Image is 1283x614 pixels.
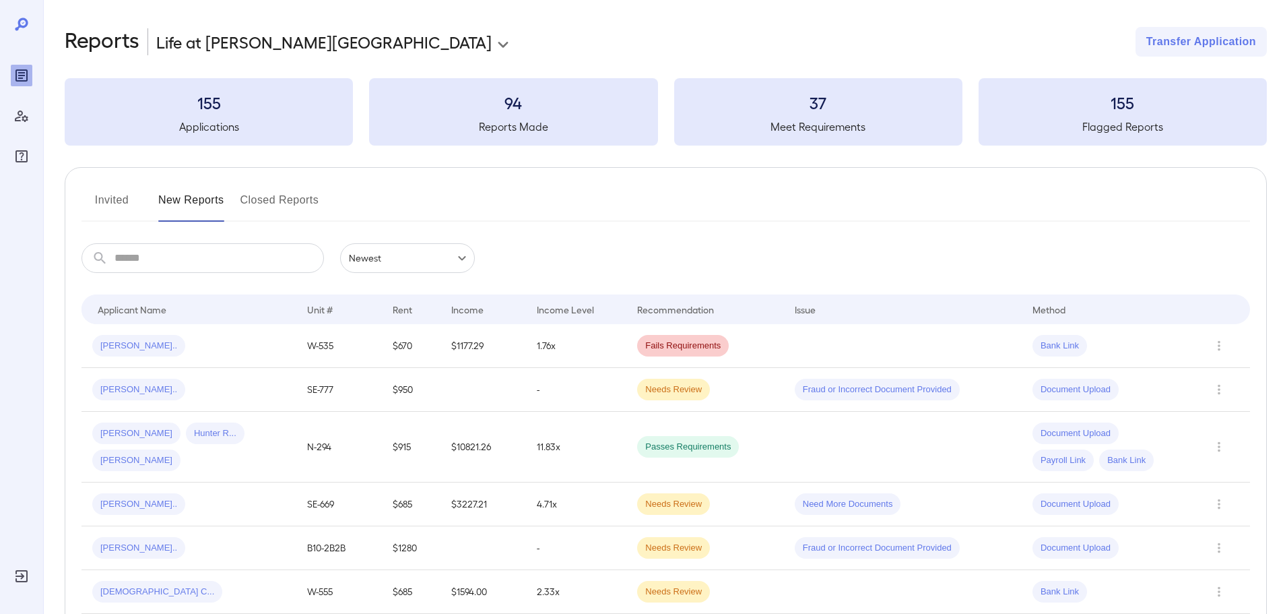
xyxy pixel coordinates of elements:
button: Row Actions [1208,379,1230,400]
span: Needs Review [637,586,710,598]
span: [PERSON_NAME].. [92,542,185,555]
td: 2.33x [526,570,626,614]
td: $1280 [382,526,440,570]
td: 4.71x [526,483,626,526]
h5: Reports Made [369,119,657,135]
td: $685 [382,483,440,526]
td: N-294 [296,412,382,483]
div: Issue [795,301,816,317]
td: W-535 [296,324,382,368]
span: Document Upload [1032,383,1119,396]
td: $10821.26 [440,412,526,483]
h3: 155 [65,92,353,113]
td: 1.76x [526,324,626,368]
td: $670 [382,324,440,368]
div: Recommendation [637,301,714,317]
div: Reports [11,65,32,86]
div: Income Level [537,301,594,317]
span: Need More Documents [795,498,901,511]
div: Manage Users [11,105,32,127]
div: Applicant Name [98,301,166,317]
span: Needs Review [637,383,710,396]
h3: 37 [674,92,962,113]
td: SE-669 [296,483,382,526]
div: Method [1032,301,1065,317]
div: Income [451,301,484,317]
span: [PERSON_NAME] [92,454,180,467]
button: Invited [81,189,142,222]
div: FAQ [11,146,32,167]
h3: 155 [979,92,1267,113]
button: Row Actions [1208,436,1230,458]
td: $685 [382,570,440,614]
span: Needs Review [637,498,710,511]
div: Log Out [11,565,32,587]
td: SE-777 [296,368,382,412]
span: Fraud or Incorrect Document Provided [795,383,960,396]
button: Transfer Application [1136,27,1267,57]
td: - [526,368,626,412]
button: Row Actions [1208,537,1230,559]
span: Document Upload [1032,427,1119,440]
h5: Meet Requirements [674,119,962,135]
div: Unit # [307,301,333,317]
span: [PERSON_NAME] [92,427,180,440]
span: [PERSON_NAME].. [92,383,185,396]
span: [PERSON_NAME].. [92,498,185,511]
span: Document Upload [1032,542,1119,555]
span: Bank Link [1099,454,1154,467]
span: [PERSON_NAME].. [92,340,185,352]
p: Life at [PERSON_NAME][GEOGRAPHIC_DATA] [156,31,492,53]
td: $950 [382,368,440,412]
span: Needs Review [637,542,710,555]
td: $3227.21 [440,483,526,526]
h3: 94 [369,92,657,113]
td: - [526,526,626,570]
td: $915 [382,412,440,483]
div: Rent [393,301,414,317]
button: Row Actions [1208,335,1230,357]
span: Document Upload [1032,498,1119,511]
span: Hunter R... [186,427,244,440]
h5: Flagged Reports [979,119,1267,135]
td: W-555 [296,570,382,614]
td: 11.83x [526,412,626,483]
button: Closed Reports [240,189,319,222]
span: Bank Link [1032,340,1087,352]
td: $1594.00 [440,570,526,614]
button: Row Actions [1208,581,1230,603]
span: Fails Requirements [637,340,729,352]
button: New Reports [158,189,224,222]
button: Row Actions [1208,493,1230,515]
span: Payroll Link [1032,454,1094,467]
span: Bank Link [1032,586,1087,598]
td: $1177.29 [440,324,526,368]
span: Passes Requirements [637,441,739,454]
summary: 155Applications94Reports Made37Meet Requirements155Flagged Reports [65,78,1267,146]
span: [DEMOGRAPHIC_DATA] C... [92,586,222,598]
h2: Reports [65,27,139,57]
span: Fraud or Incorrect Document Provided [795,542,960,555]
h5: Applications [65,119,353,135]
div: Newest [340,243,475,273]
td: B10-2B2B [296,526,382,570]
